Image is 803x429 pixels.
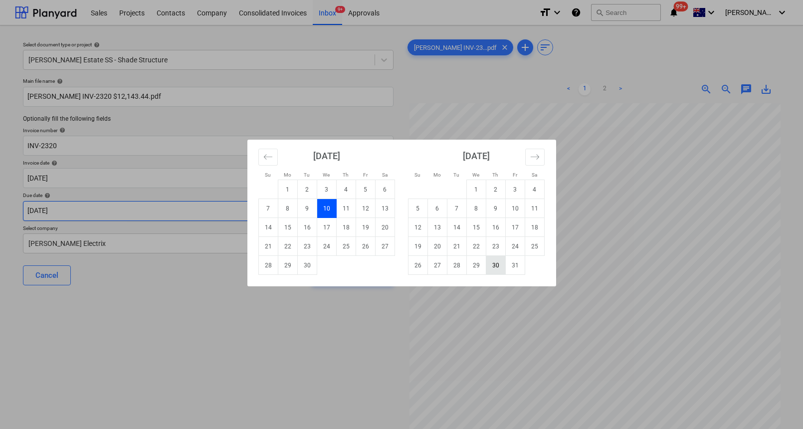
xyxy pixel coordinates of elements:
[317,218,336,237] td: Wednesday, September 17, 2025
[375,180,395,199] td: Saturday, September 6, 2025
[297,237,317,256] td: Tuesday, September 23, 2025
[505,256,525,275] td: Friday, October 31, 2025
[466,218,486,237] td: Wednesday, October 15, 2025
[486,237,505,256] td: Thursday, October 23, 2025
[317,237,336,256] td: Wednesday, September 24, 2025
[453,172,459,178] small: Tu
[313,151,340,161] strong: [DATE]
[317,199,336,218] td: Selected. Wednesday, September 10, 2025
[247,140,556,286] div: Calendar
[375,237,395,256] td: Saturday, September 27, 2025
[525,199,544,218] td: Saturday, October 11, 2025
[486,180,505,199] td: Thursday, October 2, 2025
[505,237,525,256] td: Friday, October 24, 2025
[427,256,447,275] td: Monday, October 27, 2025
[258,256,278,275] td: Sunday, September 28, 2025
[297,199,317,218] td: Tuesday, September 9, 2025
[427,218,447,237] td: Monday, October 13, 2025
[375,199,395,218] td: Saturday, September 13, 2025
[466,256,486,275] td: Wednesday, October 29, 2025
[278,180,297,199] td: Monday, September 1, 2025
[463,151,490,161] strong: [DATE]
[304,172,310,178] small: Tu
[297,256,317,275] td: Tuesday, September 30, 2025
[336,237,356,256] td: Thursday, September 25, 2025
[525,218,544,237] td: Saturday, October 18, 2025
[753,381,803,429] iframe: Chat Widget
[317,180,336,199] td: Wednesday, September 3, 2025
[278,218,297,237] td: Monday, September 15, 2025
[258,149,278,166] button: Move backward to switch to the previous month.
[466,237,486,256] td: Wednesday, October 22, 2025
[297,218,317,237] td: Tuesday, September 16, 2025
[278,199,297,218] td: Monday, September 8, 2025
[408,199,427,218] td: Sunday, October 5, 2025
[472,172,479,178] small: We
[278,237,297,256] td: Monday, September 22, 2025
[356,218,375,237] td: Friday, September 19, 2025
[486,199,505,218] td: Thursday, October 9, 2025
[258,237,278,256] td: Sunday, September 21, 2025
[414,172,420,178] small: Su
[447,199,466,218] td: Tuesday, October 7, 2025
[433,172,441,178] small: Mo
[356,180,375,199] td: Friday, September 5, 2025
[427,237,447,256] td: Monday, October 20, 2025
[532,172,537,178] small: Sa
[505,180,525,199] td: Friday, October 3, 2025
[343,172,349,178] small: Th
[427,199,447,218] td: Monday, October 6, 2025
[356,237,375,256] td: Friday, September 26, 2025
[336,199,356,218] td: Thursday, September 11, 2025
[284,172,291,178] small: Mo
[265,172,271,178] small: Su
[466,180,486,199] td: Wednesday, October 1, 2025
[258,199,278,218] td: Sunday, September 7, 2025
[513,172,517,178] small: Fr
[466,199,486,218] td: Wednesday, October 8, 2025
[323,172,330,178] small: We
[486,218,505,237] td: Thursday, October 16, 2025
[408,237,427,256] td: Sunday, October 19, 2025
[447,218,466,237] td: Tuesday, October 14, 2025
[486,256,505,275] td: Thursday, October 30, 2025
[382,172,388,178] small: Sa
[408,218,427,237] td: Sunday, October 12, 2025
[505,199,525,218] td: Friday, October 10, 2025
[525,180,544,199] td: Saturday, October 4, 2025
[525,149,545,166] button: Move forward to switch to the next month.
[447,237,466,256] td: Tuesday, October 21, 2025
[336,218,356,237] td: Thursday, September 18, 2025
[447,256,466,275] td: Tuesday, October 28, 2025
[408,256,427,275] td: Sunday, October 26, 2025
[375,218,395,237] td: Saturday, September 20, 2025
[363,172,368,178] small: Fr
[258,218,278,237] td: Sunday, September 14, 2025
[525,237,544,256] td: Saturday, October 25, 2025
[278,256,297,275] td: Monday, September 29, 2025
[356,199,375,218] td: Friday, September 12, 2025
[336,180,356,199] td: Thursday, September 4, 2025
[505,218,525,237] td: Friday, October 17, 2025
[297,180,317,199] td: Tuesday, September 2, 2025
[492,172,498,178] small: Th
